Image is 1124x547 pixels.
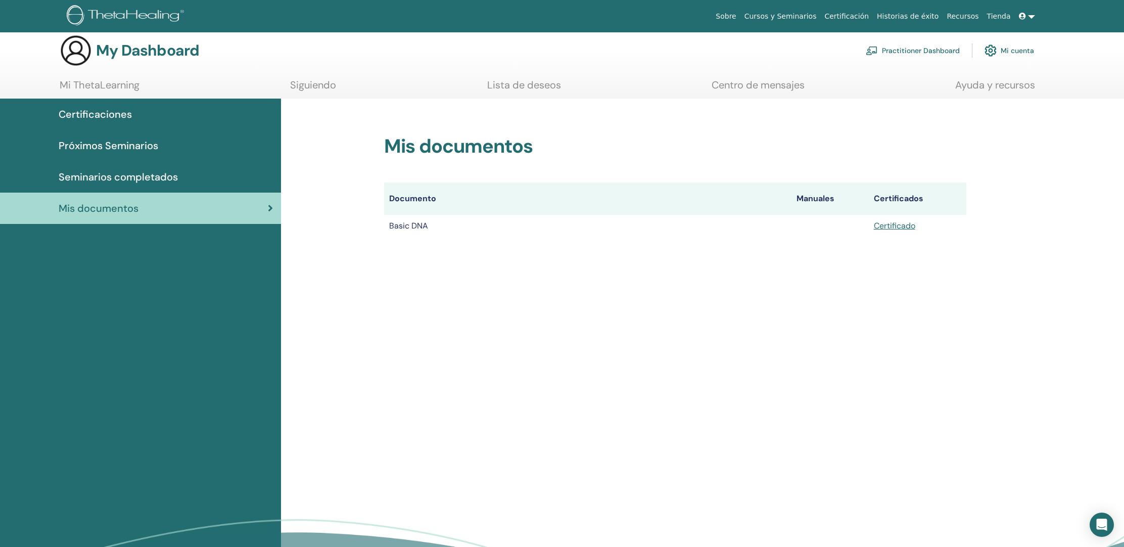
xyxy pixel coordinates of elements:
[820,7,873,26] a: Certificación
[869,183,966,215] th: Certificados
[384,135,966,158] h2: Mis documentos
[60,79,139,99] a: Mi ThetaLearning
[866,39,960,62] a: Practitioner Dashboard
[384,215,791,237] td: Basic DNA
[487,79,561,99] a: Lista de deseos
[740,7,821,26] a: Cursos y Seminarios
[59,169,178,185] span: Seminarios completados
[60,34,92,67] img: generic-user-icon.jpg
[943,7,982,26] a: Recursos
[96,41,199,60] h3: My Dashboard
[59,138,158,153] span: Próximos Seminarios
[955,79,1035,99] a: Ayuda y recursos
[59,201,138,216] span: Mis documentos
[791,183,868,215] th: Manuales
[873,7,943,26] a: Historias de éxito
[384,183,791,215] th: Documento
[985,42,997,59] img: cog.svg
[983,7,1015,26] a: Tienda
[866,46,878,55] img: chalkboard-teacher.svg
[59,107,132,122] span: Certificaciones
[985,39,1034,62] a: Mi cuenta
[712,79,805,99] a: Centro de mensajes
[874,220,915,231] a: Certificado
[290,79,336,99] a: Siguiendo
[67,5,188,28] img: logo.png
[1090,513,1114,537] div: Open Intercom Messenger
[712,7,740,26] a: Sobre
